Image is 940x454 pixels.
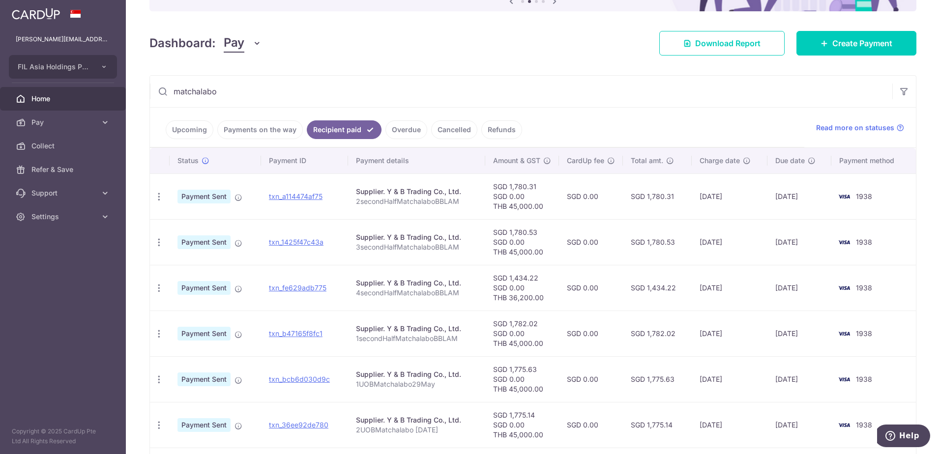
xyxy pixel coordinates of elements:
span: 1938 [856,238,872,246]
span: FIL Asia Holdings Pte Limited [18,62,90,72]
a: Overdue [385,120,427,139]
button: Pay [224,34,262,53]
td: [DATE] [692,173,767,219]
span: Amount & GST [493,156,540,166]
div: Supplier. Y & B Trading Co., Ltd. [356,324,477,334]
td: SGD 0.00 [559,265,623,311]
a: txn_bcb6d030d9c [269,375,330,383]
div: Supplier. Y & B Trading Co., Ltd. [356,232,477,242]
th: Payment details [348,148,485,173]
span: Refer & Save [31,165,96,174]
p: 1UOBMatchalabo29May [356,379,477,389]
img: Bank Card [834,191,854,202]
span: Pay [31,117,96,127]
span: CardUp fee [567,156,604,166]
a: Payments on the way [217,120,303,139]
a: Create Payment [796,31,916,56]
span: Payment Sent [177,372,231,386]
iframe: Opens a widget where you can find more information [877,425,930,449]
span: 1938 [856,329,872,338]
td: SGD 1,782.02 [623,311,692,356]
p: 1secondHalfMatchalaboBBLAM [356,334,477,343]
span: Settings [31,212,96,222]
td: [DATE] [692,356,767,402]
span: 1938 [856,421,872,429]
p: 2UOBMatchalabo [DATE] [356,425,477,435]
div: Supplier. Y & B Trading Co., Ltd. [356,278,477,288]
td: [DATE] [692,265,767,311]
span: Payment Sent [177,235,231,249]
span: Status [177,156,199,166]
img: Bank Card [834,419,854,431]
div: Supplier. Y & B Trading Co., Ltd. [356,187,477,197]
td: SGD 1,775.14 SGD 0.00 THB 45,000.00 [485,402,559,448]
td: [DATE] [767,311,831,356]
p: [PERSON_NAME][EMAIL_ADDRESS][DOMAIN_NAME] [16,34,110,44]
p: 4secondHalfMatchalaboBBLAM [356,288,477,298]
a: txn_fe629adb775 [269,284,326,292]
span: Pay [224,34,244,53]
td: [DATE] [692,402,767,448]
span: Payment Sent [177,190,231,203]
td: SGD 0.00 [559,219,623,265]
td: SGD 1,782.02 SGD 0.00 THB 45,000.00 [485,311,559,356]
td: [DATE] [767,173,831,219]
a: Cancelled [431,120,477,139]
span: 1938 [856,375,872,383]
p: 3secondHalfMatchalaboBBLAM [356,242,477,252]
span: Home [31,94,96,104]
img: Bank Card [834,236,854,248]
a: txn_36ee92de780 [269,421,328,429]
span: Download Report [695,37,761,49]
span: 1938 [856,284,872,292]
td: SGD 0.00 [559,173,623,219]
a: Download Report [659,31,785,56]
a: txn_1425f47c43a [269,238,323,246]
td: SGD 0.00 [559,356,623,402]
td: SGD 1,775.14 [623,402,692,448]
td: SGD 1,775.63 SGD 0.00 THB 45,000.00 [485,356,559,402]
th: Payment ID [261,148,348,173]
td: [DATE] [767,356,831,402]
span: Payment Sent [177,418,231,432]
a: Recipient paid [307,120,382,139]
td: [DATE] [692,311,767,356]
td: [DATE] [767,265,831,311]
a: Read more on statuses [816,123,904,133]
img: Bank Card [834,328,854,340]
td: SGD 1,780.53 SGD 0.00 THB 45,000.00 [485,219,559,265]
td: SGD 1,434.22 SGD 0.00 THB 36,200.00 [485,265,559,311]
span: Collect [31,141,96,151]
span: Payment Sent [177,327,231,340]
a: txn_a114474af75 [269,192,323,200]
span: Total amt. [631,156,663,166]
div: Supplier. Y & B Trading Co., Ltd. [356,369,477,379]
th: Payment method [831,148,916,173]
span: Read more on statuses [816,123,894,133]
td: [DATE] [692,219,767,265]
a: Refunds [481,120,522,139]
button: FIL Asia Holdings Pte Limited [9,55,117,79]
td: SGD 1,434.22 [623,265,692,311]
span: Charge date [700,156,740,166]
span: 1938 [856,192,872,200]
span: Payment Sent [177,281,231,295]
img: CardUp [12,8,60,20]
td: SGD 1,780.53 [623,219,692,265]
a: Upcoming [166,120,213,139]
input: Search by recipient name, payment id or reference [150,76,892,107]
td: SGD 0.00 [559,311,623,356]
a: txn_b47165f8fc1 [269,329,323,338]
span: Create Payment [832,37,892,49]
td: SGD 1,780.31 SGD 0.00 THB 45,000.00 [485,173,559,219]
td: [DATE] [767,219,831,265]
td: SGD 1,775.63 [623,356,692,402]
td: [DATE] [767,402,831,448]
h4: Dashboard: [149,34,216,52]
span: Support [31,188,96,198]
img: Bank Card [834,282,854,294]
img: Bank Card [834,373,854,385]
p: 2secondHalfMatchalaboBBLAM [356,197,477,206]
td: SGD 1,780.31 [623,173,692,219]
